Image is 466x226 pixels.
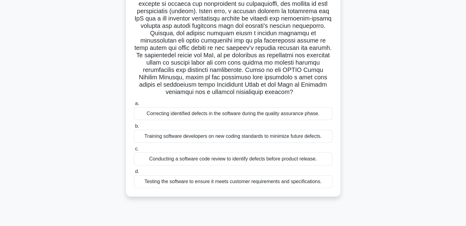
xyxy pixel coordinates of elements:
[135,146,139,151] span: c.
[134,130,332,143] div: Training software developers on new coding standards to minimize future defects.
[134,153,332,165] div: Conducting a software code review to identify defects before product release.
[134,107,332,120] div: Correcting identified defects in the software during the quality assurance phase.
[135,101,139,106] span: a.
[134,175,332,188] div: Testing the software to ensure it meets customer requirements and specifications.
[135,169,139,174] span: d.
[135,123,139,129] span: b.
